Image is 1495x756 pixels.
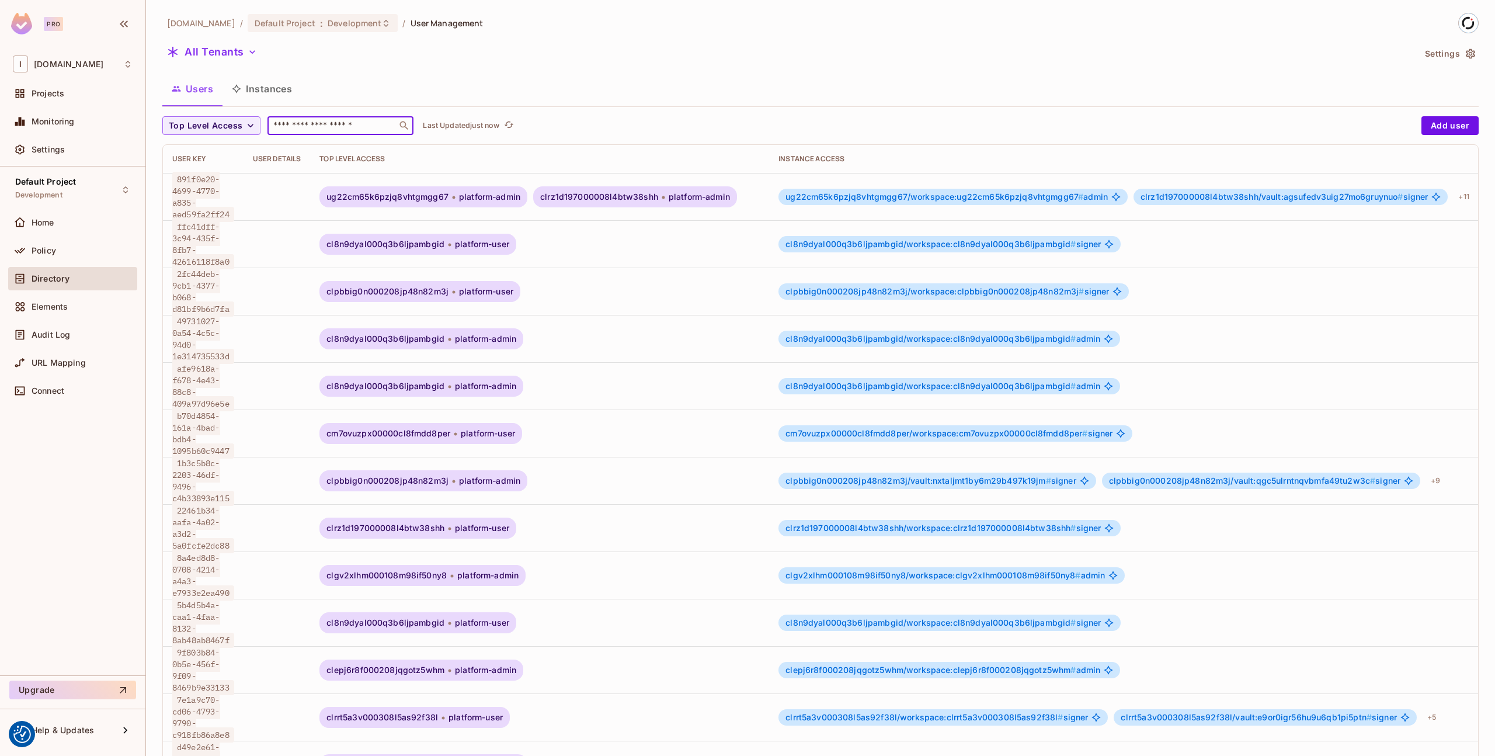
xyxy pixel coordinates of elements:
span: # [1058,712,1063,722]
span: # [1070,239,1076,249]
span: clpbbig0n000208jp48n82m3j [326,476,448,485]
span: clgv2xlhm000108m98if50ny8 [326,571,447,580]
span: ffc41dff-3c94-435f-8fb7-42616118f8a0 [172,219,234,269]
span: clpbbig0n000208jp48n82m3j/vault:nxtaljmt1by6m29b497k19jm [785,476,1051,485]
span: signer [1141,192,1428,202]
span: clrrt5a3v000308l5as92f38l [326,713,438,722]
div: + 9 [1426,471,1445,490]
span: clrz1d197000008l4btw38shh [326,523,444,533]
span: # [1046,476,1051,485]
div: User Key [172,154,234,164]
button: Instances [222,74,301,103]
span: b70d4854-161a-4bad-bdb4-1095b60c9447 [172,408,234,459]
span: # [1075,570,1080,580]
span: cm7ovuzpx00000cl8fmdd8per [326,429,450,438]
span: platform-user [461,429,515,438]
span: Default Project [15,177,76,186]
span: cl8n9dyal000q3b6ljpambgid/workspace:cl8n9dyal000q3b6ljpambgid [785,239,1076,249]
span: signer [785,713,1088,722]
span: platform-user [455,618,509,627]
span: Projects [32,89,64,98]
span: 9f803b84-0b5e-456f-9f09-8469b9e33133 [172,645,234,695]
span: ug22cm65k6pzjq8vhtgmgg67/workspace:ug22cm65k6pzjq8vhtgmgg67 [785,192,1083,202]
span: Settings [32,145,65,154]
span: # [1070,334,1076,344]
span: clepj6r8f000208jqgotz5whm [326,665,444,675]
span: # [1079,286,1084,296]
p: Last Updated just now [423,121,499,130]
span: 891f0e20-4699-4770-a835-aed59fa2ff24 [172,172,234,222]
span: URL Mapping [32,358,86,367]
span: 2fc44deb-9cb1-4377-b068-d81bf9b6d7fa [172,266,234,317]
li: / [240,18,243,29]
span: signer [1121,713,1396,722]
span: 8a4ed8d8-0708-4214-a4a3-e7933e2ea490 [172,550,234,601]
img: Ester Alvarez Feijoo [1459,13,1478,33]
span: : [319,19,324,28]
span: admin [785,334,1100,344]
span: Policy [32,246,56,255]
button: Consent Preferences [13,726,31,743]
span: signer [785,240,1101,249]
span: clrz1d197000008l4btw38shh/workspace:clrz1d197000008l4btw38shh [785,523,1076,533]
span: Directory [32,274,69,283]
span: clrz1d197000008l4btw38shh/vault:agsufedv3uig27mo6gruynuo [1141,192,1403,202]
span: 7e1a9c70-cd06-4793-9790-c918fb86a8e8 [172,692,234,743]
span: Workspace: iofinnet.com [34,60,103,69]
span: 22461b34-aafa-4a02-a3d2-5a0fcfe2dc88 [172,503,234,553]
li: / [402,18,405,29]
span: 1b3c5b8c-2203-46df-9496-c4b33893e115 [172,456,234,506]
span: cl8n9dyal000q3b6ljpambgid [326,618,444,627]
span: ug22cm65k6pzjq8vhtgmgg67 [326,192,448,202]
span: signer [785,523,1101,533]
div: User Details [253,154,301,164]
span: platform-admin [459,192,520,202]
span: Top Level Access [169,119,242,133]
span: # [1367,712,1372,722]
span: # [1397,192,1403,202]
span: clrrt5a3v000308l5as92f38l/workspace:clrrt5a3v000308l5as92f38l [785,712,1063,722]
span: clrz1d197000008l4btw38shh [540,192,658,202]
div: Top Level Access [319,154,760,164]
span: Default Project [255,18,315,29]
div: Pro [44,17,63,31]
button: Upgrade [9,681,136,699]
span: Connect [32,386,64,396]
span: platform-user [448,713,503,722]
span: # [1078,192,1083,202]
span: signer [1109,476,1400,485]
button: Settings [1420,44,1479,63]
span: # [1070,523,1076,533]
span: platform-admin [457,571,519,580]
span: platform-admin [459,476,520,485]
span: Development [15,190,62,200]
span: cl8n9dyal000q3b6ljpambgid [326,240,444,249]
span: platform-admin [455,382,516,391]
span: # [1070,665,1076,675]
img: Revisit consent button [13,726,31,743]
button: Add user [1421,116,1479,135]
span: User Management [411,18,484,29]
span: # [1082,428,1087,438]
span: platform-admin [455,665,516,675]
span: Monitoring [32,117,75,126]
span: refresh [504,120,514,131]
span: cl8n9dyal000q3b6ljpambgid/workspace:cl8n9dyal000q3b6ljpambgid [785,334,1076,344]
span: signer [785,429,1112,438]
span: clrrt5a3v000308l5as92f38l/vault:e9or0igr56hu9u6qb1pi5ptn [1121,712,1372,722]
span: cm7ovuzpx00000cl8fmdd8per/workspace:cm7ovuzpx00000cl8fmdd8per [785,428,1087,438]
span: cl8n9dyal000q3b6ljpambgid [326,382,444,391]
span: cl8n9dyal000q3b6ljpambgid [326,334,444,344]
span: I [13,56,28,72]
span: clepj6r8f000208jqgotz5whm/workspace:clepj6r8f000208jqgotz5whm [785,665,1076,675]
span: signer [785,618,1101,627]
span: # [1070,618,1076,627]
img: SReyMgAAAABJRU5ErkJggg== [11,13,32,34]
button: refresh [502,119,516,133]
span: admin [785,382,1100,391]
span: cl8n9dyal000q3b6ljpambgid/workspace:cl8n9dyal000q3b6ljpambgid [785,381,1076,391]
span: platform-user [459,287,513,296]
span: platform-admin [669,192,730,202]
span: 5b4d5b4a-caa1-4faa-8132-8ab48ab8467f [172,598,234,648]
span: admin [785,665,1100,675]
